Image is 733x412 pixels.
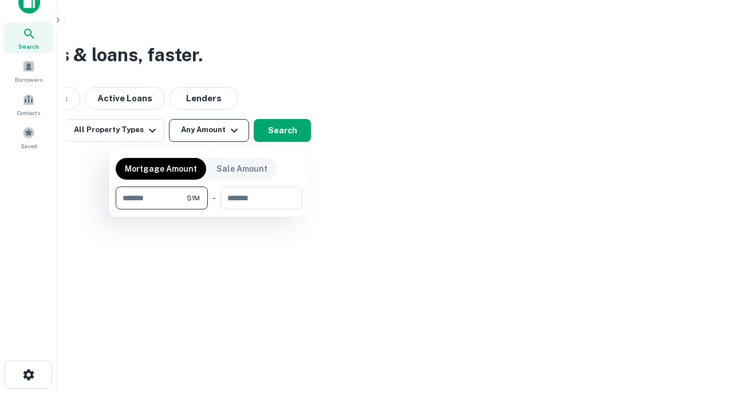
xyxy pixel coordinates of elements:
[212,187,216,209] div: -
[216,163,267,175] p: Sale Amount
[187,193,200,203] span: $1M
[125,163,197,175] p: Mortgage Amount
[676,320,733,375] iframe: Chat Widget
